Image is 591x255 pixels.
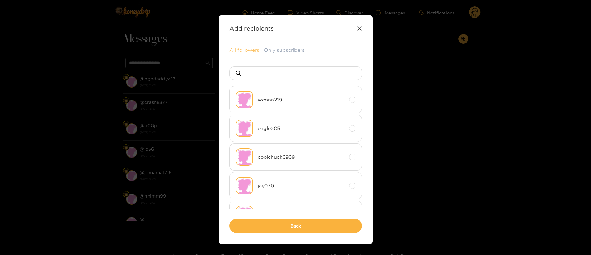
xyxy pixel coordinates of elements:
[258,96,344,103] span: wconn219
[229,219,362,233] button: Back
[236,177,253,194] img: no-avatar.png
[229,25,274,32] strong: Add recipients
[258,125,344,132] span: eagle205
[264,47,305,54] button: Only subscribers
[229,47,259,54] button: All followers
[236,206,253,223] img: no-avatar.png
[258,182,344,189] span: jay970
[258,154,344,161] span: coolchuck6969
[236,148,253,166] img: no-avatar.png
[236,91,253,108] img: no-avatar.png
[236,120,253,137] img: no-avatar.png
